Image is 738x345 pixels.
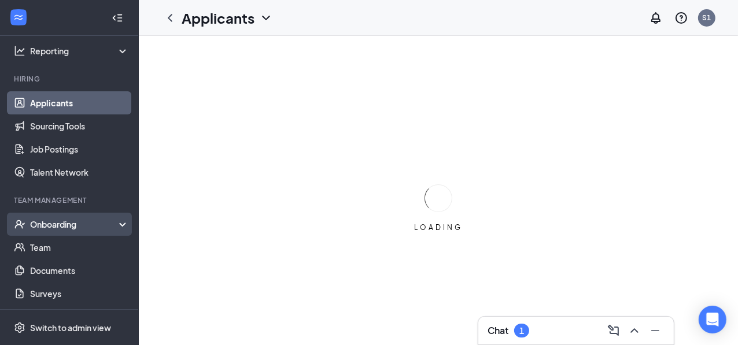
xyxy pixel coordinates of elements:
[30,45,130,57] div: Reporting
[112,12,123,24] svg: Collapse
[14,218,25,230] svg: UserCheck
[30,218,119,230] div: Onboarding
[30,259,129,282] a: Documents
[13,12,24,23] svg: WorkstreamLogo
[703,13,711,23] div: S1
[409,222,467,232] div: LOADING
[519,326,524,336] div: 1
[259,11,273,25] svg: ChevronDown
[30,138,129,161] a: Job Postings
[30,114,129,138] a: Sourcing Tools
[30,322,111,333] div: Switch to admin view
[30,91,129,114] a: Applicants
[607,324,621,337] svg: ComposeMessage
[649,11,663,25] svg: Notifications
[488,324,508,337] h3: Chat
[163,11,177,25] svg: ChevronLeft
[14,195,127,205] div: Team Management
[14,45,25,57] svg: Analysis
[604,321,623,340] button: ComposeMessage
[648,324,662,337] svg: Minimize
[625,321,644,340] button: ChevronUp
[14,322,25,333] svg: Settings
[699,306,726,333] div: Open Intercom Messenger
[14,74,127,84] div: Hiring
[182,8,254,28] h1: Applicants
[30,236,129,259] a: Team
[30,282,129,305] a: Surveys
[30,161,129,184] a: Talent Network
[646,321,665,340] button: Minimize
[628,324,641,337] svg: ChevronUp
[674,11,688,25] svg: QuestionInfo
